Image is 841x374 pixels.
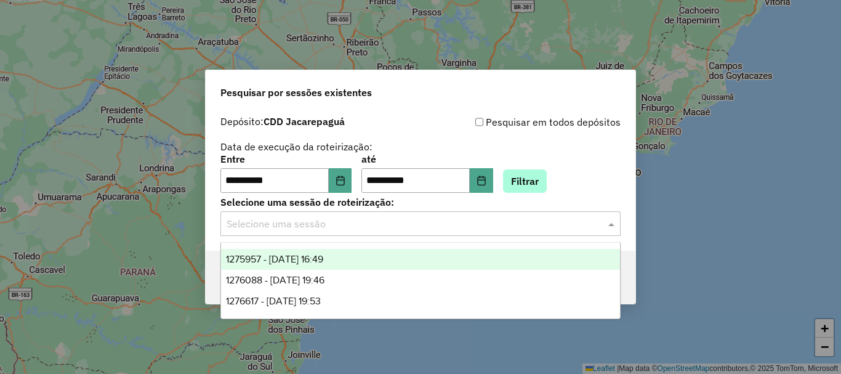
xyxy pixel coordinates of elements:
[226,254,323,264] span: 1275957 - [DATE] 16:49
[220,242,621,319] ng-dropdown-panel: Options list
[329,168,352,193] button: Choose Date
[226,296,321,306] span: 1276617 - [DATE] 19:53
[220,152,352,166] label: Entre
[220,195,621,209] label: Selecione uma sessão de roteirização:
[264,115,345,128] strong: CDD Jacarepaguá
[503,169,547,193] button: Filtrar
[220,114,345,129] label: Depósito:
[220,139,372,154] label: Data de execução da roteirização:
[470,168,493,193] button: Choose Date
[420,115,621,129] div: Pesquisar em todos depósitos
[226,275,324,285] span: 1276088 - [DATE] 19:46
[220,85,372,100] span: Pesquisar por sessões existentes
[361,152,493,166] label: até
